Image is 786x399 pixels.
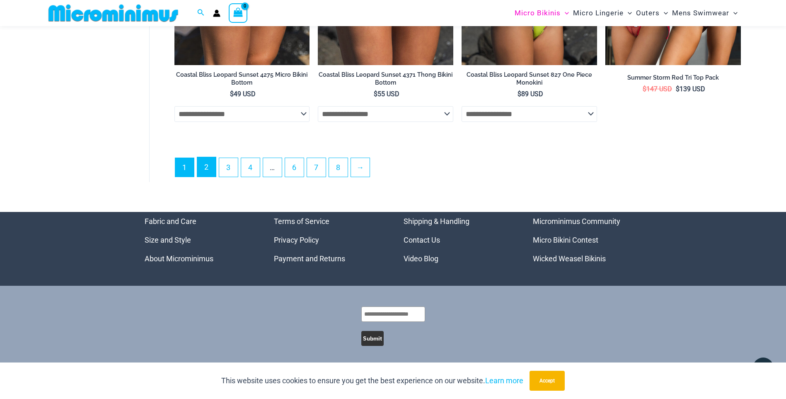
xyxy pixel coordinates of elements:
a: Shipping & Handling [404,217,469,226]
a: Learn more [485,376,523,385]
bdi: 89 USD [518,90,543,98]
a: Page 4 [241,158,260,177]
a: Coastal Bliss Leopard Sunset 827 One Piece Monokini [462,71,597,90]
p: This website uses cookies to ensure you get the best experience on our website. [221,375,523,387]
bdi: 139 USD [676,85,705,93]
span: Mens Swimwear [672,2,729,24]
a: Micro Bikini Contest [533,236,598,244]
button: Accept [530,371,565,391]
bdi: 147 USD [643,85,672,93]
a: → [351,158,370,177]
span: $ [374,90,377,98]
a: Fabric and Care [145,217,196,226]
img: MM SHOP LOGO FLAT [45,4,181,22]
aside: Footer Widget 1 [145,212,254,268]
a: Micro LingerieMenu ToggleMenu Toggle [571,2,634,24]
span: Menu Toggle [624,2,632,24]
a: Page 2 [197,157,216,177]
span: … [263,158,282,177]
span: Outers [636,2,660,24]
a: About Microminimus [145,254,213,263]
span: Menu Toggle [561,2,569,24]
span: Menu Toggle [729,2,738,24]
a: Payment and Returns [274,254,345,263]
nav: Menu [533,212,642,268]
aside: Footer Widget 2 [274,212,383,268]
h2: Summer Storm Red Tri Top Pack [605,74,741,82]
span: $ [676,85,680,93]
a: View Shopping Cart, empty [229,3,248,22]
span: Menu Toggle [660,2,668,24]
nav: Menu [145,212,254,268]
a: Microminimus Community [533,217,620,226]
h2: Coastal Bliss Leopard Sunset 4371 Thong Bikini Bottom [318,71,453,86]
span: Micro Lingerie [573,2,624,24]
a: Page 6 [285,158,304,177]
bdi: 55 USD [374,90,399,98]
a: Coastal Bliss Leopard Sunset 4275 Micro Bikini Bottom [174,71,310,90]
a: Video Blog [404,254,438,263]
nav: Product Pagination [174,157,741,182]
a: Terms of Service [274,217,329,226]
a: Size and Style [145,236,191,244]
a: OutersMenu ToggleMenu Toggle [634,2,670,24]
nav: Site Navigation [511,1,741,25]
a: Coastal Bliss Leopard Sunset 4371 Thong Bikini Bottom [318,71,453,90]
aside: Footer Widget 3 [404,212,513,268]
a: Page 3 [219,158,238,177]
span: $ [518,90,521,98]
nav: Menu [404,212,513,268]
span: Page 1 [175,158,194,177]
a: Summer Storm Red Tri Top Pack [605,74,741,85]
h2: Coastal Bliss Leopard Sunset 4275 Micro Bikini Bottom [174,71,310,86]
a: Wicked Weasel Bikinis [533,254,606,263]
h2: Coastal Bliss Leopard Sunset 827 One Piece Monokini [462,71,597,86]
a: Account icon link [213,10,220,17]
span: $ [230,90,234,98]
bdi: 49 USD [230,90,256,98]
span: Micro Bikinis [515,2,561,24]
a: Contact Us [404,236,440,244]
a: Mens SwimwearMenu ToggleMenu Toggle [670,2,740,24]
a: Page 7 [307,158,326,177]
button: Submit [361,331,384,346]
a: Search icon link [197,8,205,18]
a: Privacy Policy [274,236,319,244]
a: Micro BikinisMenu ToggleMenu Toggle [513,2,571,24]
nav: Menu [274,212,383,268]
span: $ [643,85,646,93]
a: Page 8 [329,158,348,177]
aside: Footer Widget 4 [533,212,642,268]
